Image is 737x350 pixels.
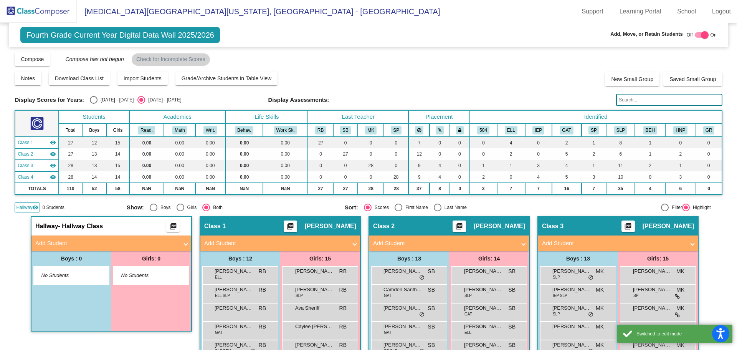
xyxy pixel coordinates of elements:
td: 0 [308,160,333,171]
td: 4 [525,171,552,183]
div: Boys : 0 [31,251,111,266]
td: 3 [470,183,497,194]
th: Saundra Broberg [333,124,358,137]
td: 0.00 [263,137,308,148]
td: 0 [696,171,722,183]
button: Behav. [235,126,253,134]
td: 11 [606,160,635,171]
td: 0 [358,148,384,160]
span: MK [676,267,684,275]
td: 0 [384,148,408,160]
td: 1 [497,160,525,171]
mat-icon: picture_as_pdf [169,222,178,233]
td: 28 [358,183,384,194]
mat-radio-group: Select an option [90,96,181,104]
span: SLP [464,293,472,299]
span: Camden Santhasouk [383,286,422,294]
td: 0.00 [164,160,195,171]
td: 0.00 [263,171,308,183]
button: HNP [673,126,687,134]
span: RB [339,304,347,312]
button: IEP [532,126,544,134]
td: 27 [333,148,358,160]
span: Notes [21,75,35,81]
mat-panel-title: Add Student [373,239,516,248]
button: Print Students Details [453,221,466,232]
td: 0.00 [195,148,225,160]
td: 27 [59,148,82,160]
span: [PERSON_NAME] [552,304,591,312]
span: Hallway [16,204,32,211]
td: 9 [408,160,430,171]
td: 13 [82,160,106,171]
td: 0 [333,160,358,171]
td: 14 [106,148,129,160]
td: 1 [635,148,665,160]
td: 7 [582,183,606,194]
span: MK [676,286,684,294]
span: SB [508,286,516,294]
td: 0.00 [195,171,225,183]
button: Work Sk. [274,126,297,134]
span: [PERSON_NAME] [552,286,591,294]
span: Fourth Grade Current Year Digital Data Wall 2025/2026 [20,27,220,43]
td: 0.00 [263,148,308,160]
th: Gifted and Talented [552,124,582,137]
span: SB [508,304,516,312]
button: GAT [560,126,573,134]
td: 0 [450,160,469,171]
span: Hallway [35,222,58,230]
span: [PERSON_NAME] [295,267,334,275]
div: Girls: 15 [280,251,360,266]
td: 27 [308,183,333,194]
span: [PERSON_NAME] [633,286,671,294]
span: Ava Sheriff [295,304,334,312]
td: 0 [525,137,552,148]
td: 28 [59,171,82,183]
div: Boys : 12 [200,251,280,266]
span: Class 2 [373,222,395,230]
td: 4 [430,160,450,171]
td: 2 [582,148,606,160]
mat-panel-title: Add Student [35,239,178,248]
div: First Name [402,204,428,211]
td: 1 [635,137,665,148]
button: RB [315,126,326,134]
td: 2 [552,137,582,148]
mat-panel-title: Add Student [542,239,685,248]
mat-icon: visibility [50,139,56,146]
button: Read. [138,126,155,134]
td: 0 [450,171,469,183]
div: Scores [372,204,389,211]
span: Sort: [345,204,358,211]
td: 0.00 [129,160,164,171]
div: Last Name [441,204,467,211]
div: Filter [669,204,682,211]
mat-icon: visibility [50,151,56,157]
td: 0.00 [129,148,164,160]
span: SB [428,304,435,312]
th: Total [59,124,82,137]
td: 2 [470,171,497,183]
button: ELL [505,126,517,134]
td: NaN [195,183,225,194]
span: MK [596,267,604,275]
button: Math [172,126,187,134]
td: 6 [606,148,635,160]
th: High Need Parent [665,124,696,137]
button: SP [588,126,599,134]
th: Life Skills [225,110,308,124]
span: [MEDICAL_DATA][GEOGRAPHIC_DATA][US_STATE], [GEOGRAPHIC_DATA] - [GEOGRAPHIC_DATA] [77,5,440,18]
span: [PERSON_NAME] [215,286,253,294]
button: SB [340,126,351,134]
span: 0 Students [42,204,64,211]
th: GATE Referral (2nd Grade ONLY) [696,124,722,137]
span: Display Assessments: [268,96,329,103]
button: Saved Small Group [663,72,722,86]
span: [PERSON_NAME] [474,222,525,230]
span: SB [428,286,435,294]
mat-expansion-panel-header: Add Student [200,236,360,251]
td: 0 [497,171,525,183]
td: 0 [384,137,408,148]
span: Class 3 [542,222,563,230]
